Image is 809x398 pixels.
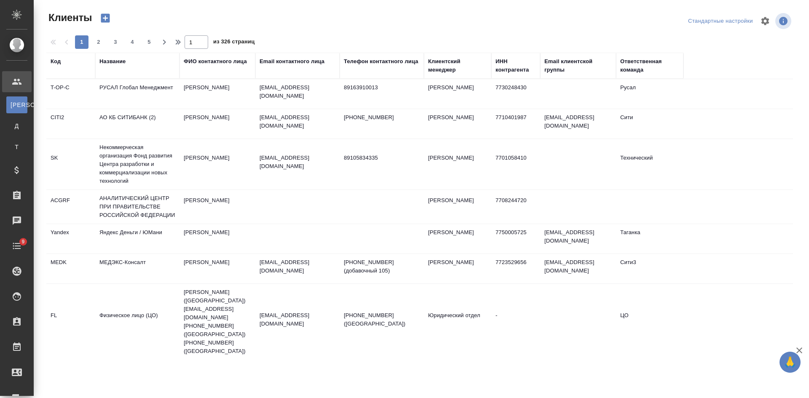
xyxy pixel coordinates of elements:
[46,224,95,254] td: Yandex
[46,254,95,283] td: MEDK
[46,79,95,109] td: T-OP-C
[95,139,179,190] td: Некоммерческая организация Фонд развития Центра разработки и коммерциализации новых технологий
[95,109,179,139] td: АО КБ СИТИБАНК (2)
[616,109,683,139] td: Сити
[344,113,420,122] p: [PHONE_NUMBER]
[540,109,616,139] td: [EMAIL_ADDRESS][DOMAIN_NAME]
[184,57,247,66] div: ФИО контактного лица
[260,113,335,130] p: [EMAIL_ADDRESS][DOMAIN_NAME]
[11,143,23,151] span: Т
[424,192,491,222] td: [PERSON_NAME]
[260,57,324,66] div: Email контактного лица
[95,254,179,283] td: МЕДЭКС-Консалт
[783,353,797,371] span: 🙏
[424,150,491,179] td: [PERSON_NAME]
[92,35,105,49] button: 2
[616,79,683,109] td: Русал
[109,38,122,46] span: 3
[179,79,255,109] td: [PERSON_NAME]
[179,150,255,179] td: [PERSON_NAME]
[179,284,255,360] td: [PERSON_NAME] ([GEOGRAPHIC_DATA]) [EMAIL_ADDRESS][DOMAIN_NAME] [PHONE_NUMBER] ([GEOGRAPHIC_DATA])...
[540,254,616,283] td: [EMAIL_ADDRESS][DOMAIN_NAME]
[142,38,156,46] span: 5
[344,57,418,66] div: Телефон контактного лица
[16,238,29,246] span: 9
[491,307,540,337] td: -
[213,37,254,49] span: из 326 страниц
[344,154,420,162] p: 89105834335
[46,150,95,179] td: SK
[126,35,139,49] button: 4
[780,352,801,373] button: 🙏
[179,109,255,139] td: [PERSON_NAME]
[11,122,23,130] span: Д
[46,109,95,139] td: CITI2
[616,150,683,179] td: Технический
[92,38,105,46] span: 2
[344,311,420,328] p: [PHONE_NUMBER] ([GEOGRAPHIC_DATA])
[95,224,179,254] td: Яндекс Деньги / ЮМани
[99,57,126,66] div: Название
[616,254,683,283] td: Сити3
[686,15,755,28] div: split button
[424,307,491,337] td: Юридический отдел
[46,307,95,337] td: FL
[491,224,540,254] td: 7750005725
[126,38,139,46] span: 4
[616,307,683,337] td: ЦО
[179,224,255,254] td: [PERSON_NAME]
[424,254,491,283] td: [PERSON_NAME]
[6,139,27,155] a: Т
[491,254,540,283] td: 7723529656
[109,35,122,49] button: 3
[179,254,255,283] td: [PERSON_NAME]
[544,57,612,74] div: Email клиентской группы
[179,192,255,222] td: [PERSON_NAME]
[616,224,683,254] td: Таганка
[755,11,775,31] span: Настроить таблицу
[491,192,540,222] td: 7708244720
[428,57,487,74] div: Клиентский менеджер
[344,258,420,275] p: [PHONE_NUMBER] (добавочный 105)
[142,35,156,49] button: 5
[95,307,179,337] td: Физическое лицо (ЦО)
[344,83,420,92] p: 89163910013
[424,224,491,254] td: [PERSON_NAME]
[260,258,335,275] p: [EMAIL_ADDRESS][DOMAIN_NAME]
[540,224,616,254] td: [EMAIL_ADDRESS][DOMAIN_NAME]
[6,96,27,113] a: [PERSON_NAME]
[95,79,179,109] td: РУСАЛ Глобал Менеджмент
[95,11,115,25] button: Создать
[46,192,95,222] td: ACGRF
[6,118,27,134] a: Д
[491,109,540,139] td: 7710401987
[51,57,61,66] div: Код
[260,154,335,171] p: [EMAIL_ADDRESS][DOMAIN_NAME]
[260,311,335,328] p: [EMAIL_ADDRESS][DOMAIN_NAME]
[491,79,540,109] td: 7730248430
[260,83,335,100] p: [EMAIL_ADDRESS][DOMAIN_NAME]
[620,57,679,74] div: Ответственная команда
[424,79,491,109] td: [PERSON_NAME]
[775,13,793,29] span: Посмотреть информацию
[11,101,23,109] span: [PERSON_NAME]
[46,11,92,24] span: Клиенты
[496,57,536,74] div: ИНН контрагента
[95,190,179,224] td: АНАЛИТИЧЕСКИЙ ЦЕНТР ПРИ ПРАВИТЕЛЬСТВЕ РОССИЙСКОЙ ФЕДЕРАЦИИ
[491,150,540,179] td: 7701058410
[424,109,491,139] td: [PERSON_NAME]
[2,235,32,256] a: 9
